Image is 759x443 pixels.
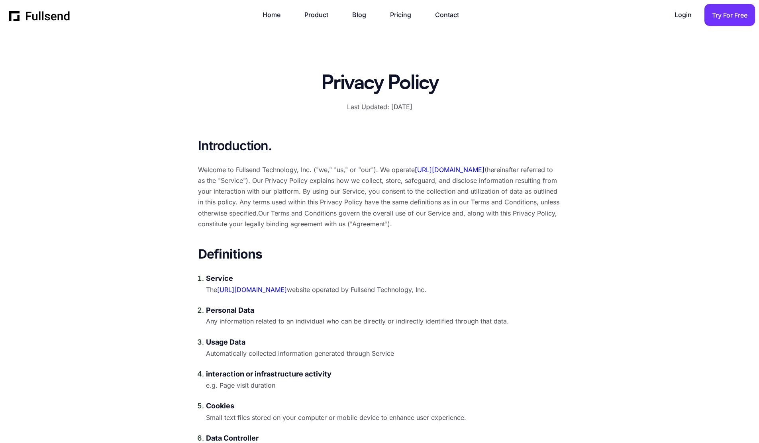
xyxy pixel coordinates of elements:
[675,10,700,20] a: Login
[206,274,233,282] span: ‍
[206,434,259,442] span: ‍
[435,10,467,20] a: Contact
[304,10,336,20] a: Product
[347,102,412,112] p: Last Updated: [DATE]
[263,10,288,20] a: Home
[206,273,561,295] div: The website operated by Fullsend Technology, Inc.
[206,402,234,410] strong: Cookies
[704,4,755,26] a: Try For Free
[217,286,287,294] a: [URL][DOMAIN_NAME]
[415,166,484,174] a: [URL][DOMAIN_NAME]
[206,306,254,314] strong: Personal Data
[206,274,233,282] strong: Service
[206,370,331,378] strong: interaction or infrastructure activity
[206,338,245,346] span: ‍
[206,370,331,378] span: ‍
[321,72,438,95] h1: Privacy Policy
[206,402,234,410] span: ‍
[206,434,259,442] strong: Data Controller
[198,137,561,155] h3: Introduction.
[206,369,561,391] div: e.g. Page visit duration
[198,245,561,263] strong: Definitions
[206,338,245,346] strong: Usage Data
[206,337,561,359] div: Automatically collected information generated through Service
[198,165,561,229] p: Welcome to Fullsend Technology, Inc. ("we," "us," or "our"). We operate (hereinafter referred to ...
[390,10,419,20] a: Pricing
[206,400,561,423] div: Small text files stored on your computer or mobile device to enhance user experience.
[206,305,561,327] div: Any information related to an individual who can be directly or indirectly identified through tha...
[712,10,747,21] div: Try For Free
[352,10,374,20] a: Blog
